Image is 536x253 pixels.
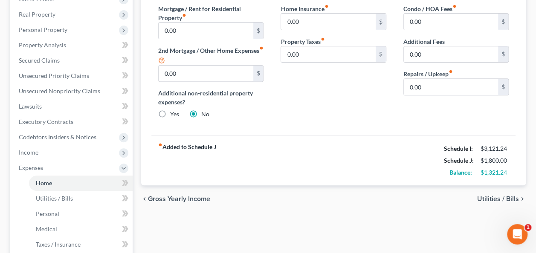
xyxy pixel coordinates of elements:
div: $ [498,46,508,63]
a: Lawsuits [12,99,133,114]
span: Income [19,149,38,156]
label: Condo / HOA Fees [403,4,457,13]
strong: Schedule I: [444,145,473,152]
i: fiber_manual_record [320,37,324,41]
span: Medical [36,225,57,233]
a: Property Analysis [12,37,133,53]
a: Taxes / Insurance [29,237,133,252]
a: Unsecured Priority Claims [12,68,133,83]
label: Mortgage / Rent for Residential Property [158,4,264,22]
span: Executory Contracts [19,118,73,125]
i: fiber_manual_record [182,13,186,17]
span: Utilities / Bills [36,195,73,202]
a: Unsecured Nonpriority Claims [12,83,133,99]
div: $1,321.24 [481,168,509,177]
div: $ [498,14,508,30]
div: $ [253,23,264,39]
a: Medical [29,221,133,237]
label: 2nd Mortgage / Other Home Expenses [158,46,264,65]
span: 1 [524,224,531,231]
button: chevron_left Gross Yearly Income [141,195,210,202]
button: Utilities / Bills chevron_right [477,195,526,202]
div: $ [498,79,508,95]
div: $ [253,66,264,82]
a: Secured Claims [12,53,133,68]
span: Personal Property [19,26,67,33]
i: fiber_manual_record [158,143,162,147]
i: fiber_manual_record [259,46,264,50]
i: chevron_left [141,195,148,202]
label: Additional non-residential property expenses? [158,89,264,106]
input: -- [404,46,498,63]
iframe: Intercom live chat [507,224,527,244]
span: Gross Yearly Income [148,195,210,202]
label: No [201,110,209,118]
div: $ [376,46,386,63]
span: Taxes / Insurance [36,241,81,248]
div: $1,800.00 [481,156,509,165]
i: fiber_manual_record [324,4,328,9]
a: Home [29,175,133,191]
label: Repairs / Upkeep [403,69,453,78]
a: Executory Contracts [12,114,133,129]
input: -- [404,79,498,95]
input: -- [281,46,375,63]
span: Unsecured Priority Claims [19,72,89,79]
label: Yes [170,110,179,118]
label: Additional Fees [403,37,445,46]
a: Personal [29,206,133,221]
input: -- [404,14,498,30]
input: -- [159,23,253,39]
div: $ [376,14,386,30]
label: Home Insurance [281,4,328,13]
strong: Schedule J: [444,157,474,164]
span: Unsecured Nonpriority Claims [19,87,100,95]
span: Utilities / Bills [477,195,519,202]
span: Real Property [19,11,55,18]
div: $3,121.24 [481,144,509,153]
i: fiber_manual_record [449,69,453,74]
label: Property Taxes [281,37,324,46]
span: Personal [36,210,59,217]
span: Expenses [19,164,43,171]
span: Codebtors Insiders & Notices [19,133,96,141]
a: Utilities / Bills [29,191,133,206]
input: -- [159,66,253,82]
span: Property Analysis [19,41,66,49]
strong: Balance: [449,169,472,176]
span: Home [36,179,52,187]
strong: Added to Schedule J [158,143,216,178]
span: Lawsuits [19,103,42,110]
input: -- [281,14,375,30]
i: chevron_right [519,195,526,202]
span: Secured Claims [19,57,60,64]
i: fiber_manual_record [452,4,457,9]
